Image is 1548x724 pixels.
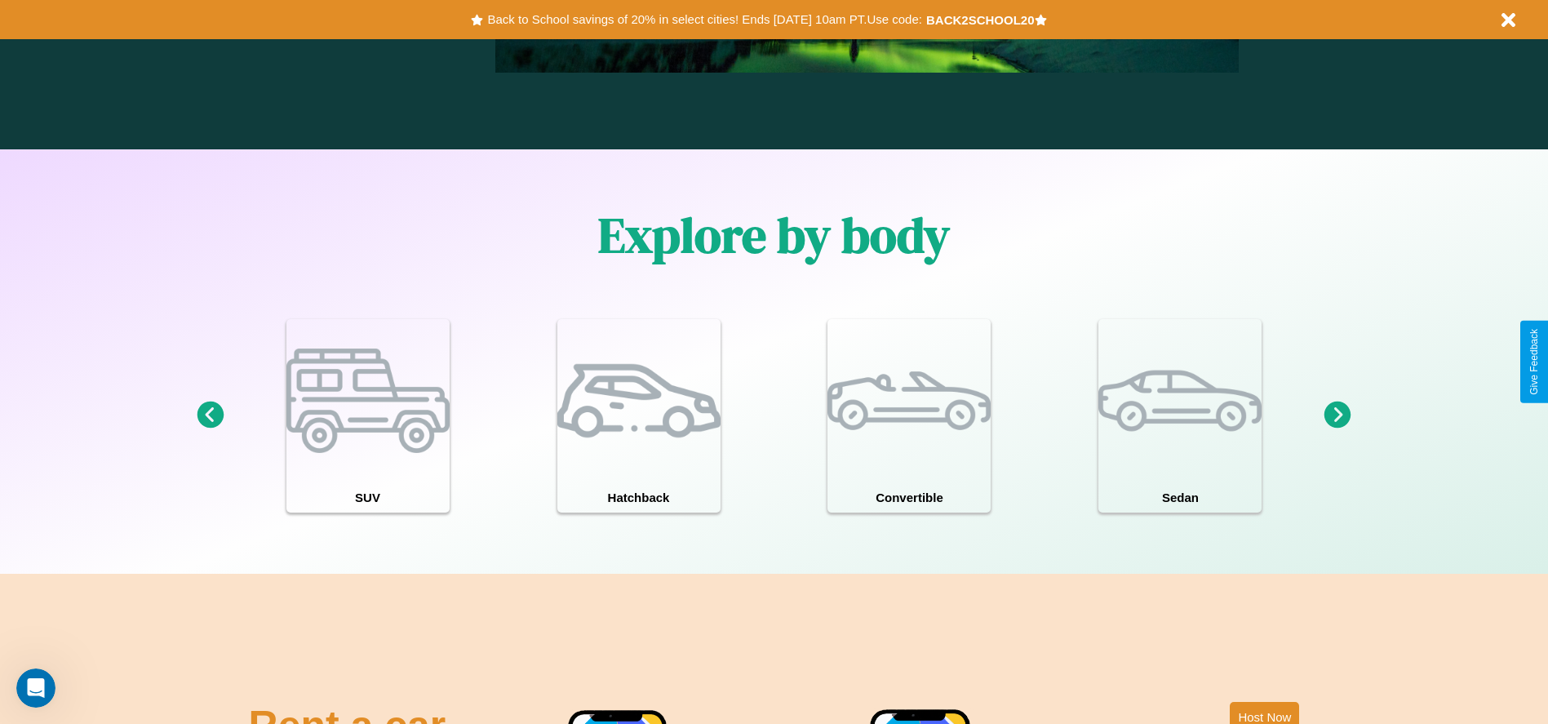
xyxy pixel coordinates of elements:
[286,482,450,513] h4: SUV
[16,668,55,708] iframe: Intercom live chat
[483,8,925,31] button: Back to School savings of 20% in select cities! Ends [DATE] 10am PT.Use code:
[1098,482,1262,513] h4: Sedan
[827,482,991,513] h4: Convertible
[1528,329,1540,395] div: Give Feedback
[926,13,1035,27] b: BACK2SCHOOL20
[598,202,950,269] h1: Explore by body
[557,482,721,513] h4: Hatchback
